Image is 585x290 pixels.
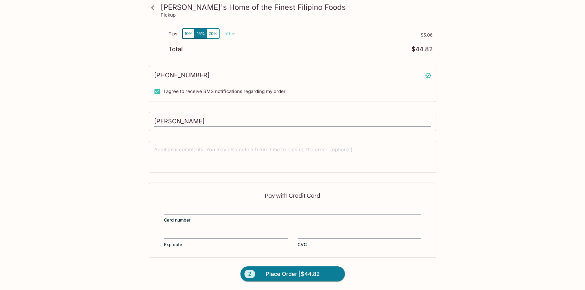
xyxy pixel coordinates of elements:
p: $44.82 [411,46,433,52]
span: I agree to receive SMS notifications regarding my order [164,88,286,94]
p: Total [169,46,183,52]
iframe: Secure expiration date input frame [164,231,288,238]
button: 10% [182,29,195,39]
h3: [PERSON_NAME]'s Home of the Finest Filipino Foods [161,2,435,12]
span: Place Order | $44.82 [266,269,320,279]
input: Enter phone number [154,70,431,81]
p: $5.06 [236,33,433,37]
iframe: Secure CVC input frame [298,231,421,238]
p: Pickup [161,12,176,18]
p: Pay with Credit Card [164,193,421,199]
input: Enter first and last name [154,116,431,127]
button: other [224,31,236,37]
span: Card number [164,217,190,223]
button: 20% [207,29,219,39]
span: 2 [244,270,255,278]
button: 2Place Order |$44.82 [240,266,345,282]
span: Exp date [164,242,182,248]
button: 15% [195,29,207,39]
p: Tips [169,31,177,36]
iframe: Secure card number input frame [164,207,421,213]
span: CVC [298,242,307,248]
